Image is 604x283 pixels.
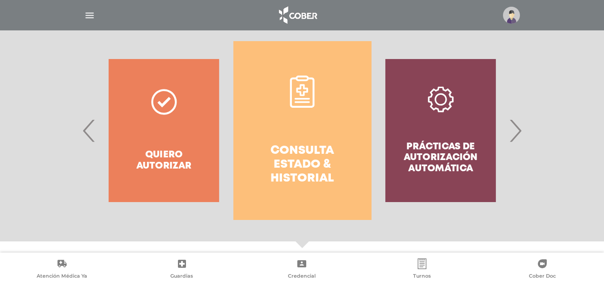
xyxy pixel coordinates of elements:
[362,258,482,281] a: Turnos
[288,273,316,281] span: Credencial
[503,7,520,24] img: profile-placeholder.svg
[170,273,193,281] span: Guardias
[529,273,556,281] span: Cober Doc
[413,273,431,281] span: Turnos
[274,4,321,26] img: logo_cober_home-white.png
[482,258,602,281] a: Cober Doc
[37,273,87,281] span: Atención Médica Ya
[507,106,524,155] span: Next
[249,144,355,186] h4: Consulta estado & historial
[122,258,242,281] a: Guardias
[84,10,95,21] img: Cober_menu-lines-white.svg
[233,41,372,220] a: Consulta estado & historial
[80,106,98,155] span: Previous
[242,258,362,281] a: Credencial
[2,258,122,281] a: Atención Médica Ya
